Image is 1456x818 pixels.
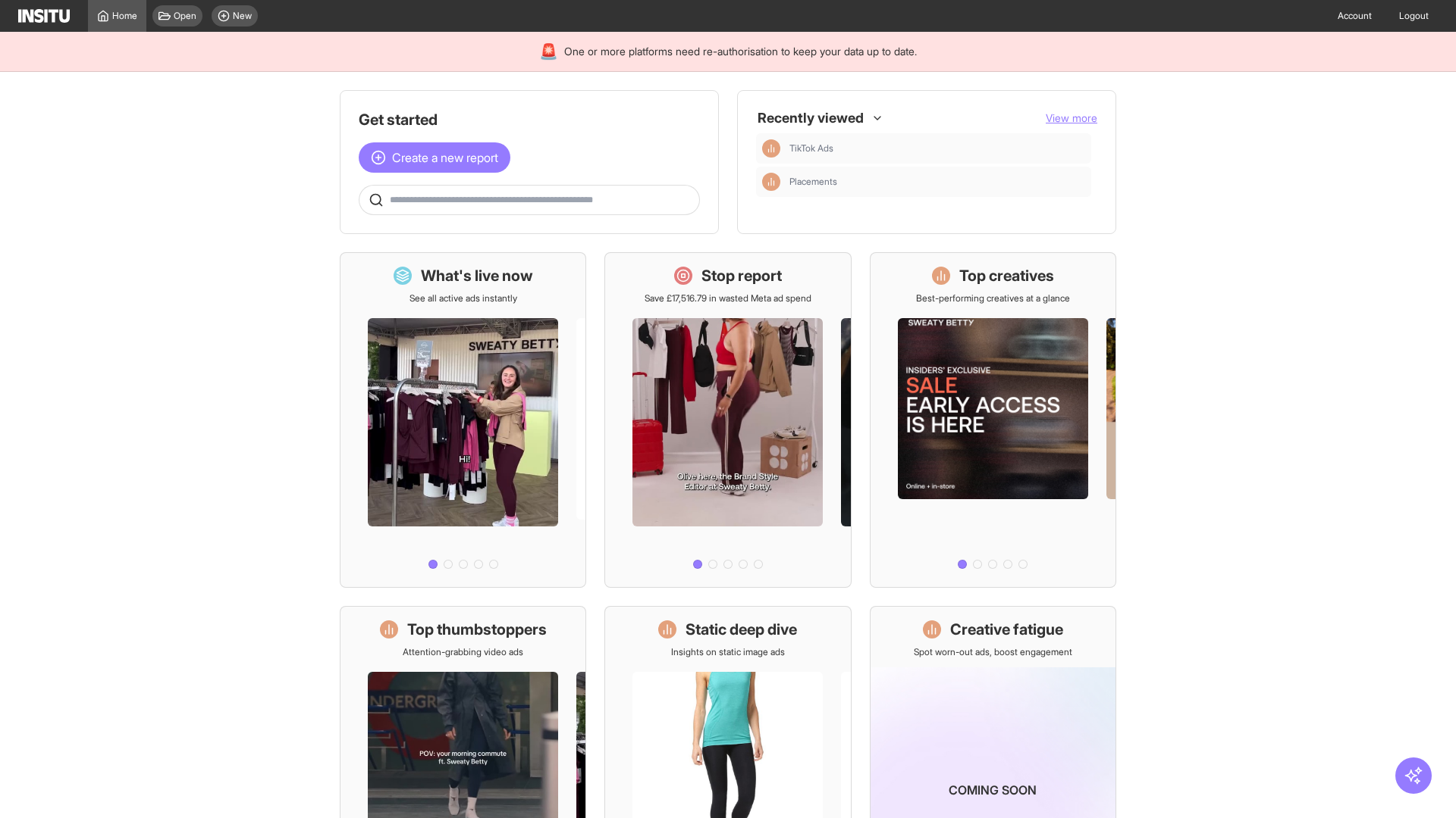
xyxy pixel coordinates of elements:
span: Placements [789,176,1085,188]
div: 🚨 [539,41,558,62]
span: TikTok Ads [789,142,833,155]
span: Create a new report [392,148,498,167]
div: Insights [762,139,780,158]
span: Open [174,10,196,22]
h1: Top thumbstoppers [407,619,547,640]
span: One or more platforms need re-authorisation to keep your data up to date. [564,44,917,59]
a: Top creativesBest-performing creatives at a glance [870,252,1116,588]
a: What's live nowSee all active ads instantly [340,252,586,588]
p: Attention-grabbing video ads [403,646,523,658]
p: Save £17,516.79 in wasted Meta ad spend [645,292,811,304]
h1: Get started [359,109,700,130]
span: Home [112,10,137,22]
h1: What's live now [421,265,533,286]
p: Insights on static image ads [671,646,785,658]
h1: Static deep dive [686,619,797,640]
span: View more [1046,111,1097,124]
p: Best-performing creatives at a glance [916,292,1070,304]
button: Create a new report [359,142,510,173]
h1: Stop report [701,265,782,286]
span: New [233,10,252,22]
p: See all active ads instantly [409,292,517,304]
div: Insights [762,173,780,191]
img: Logo [18,9,70,23]
span: Placements [789,176,837,188]
a: Stop reportSave £17,516.79 in wasted Meta ad spend [604,252,851,588]
h1: Top creatives [959,265,1054,286]
button: View more [1046,111,1097,126]
span: TikTok Ads [789,142,1085,155]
